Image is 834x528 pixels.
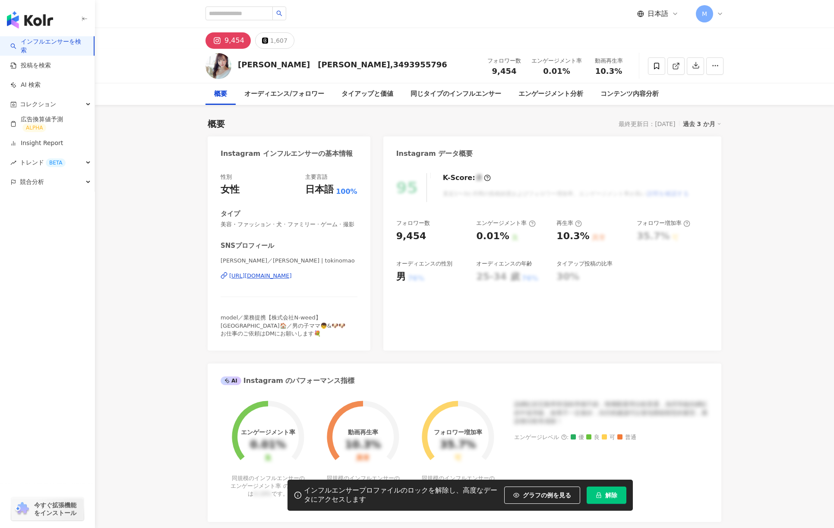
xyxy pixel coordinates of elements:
div: 異常 [356,454,370,462]
div: オーディエンス/フォロワー [244,89,324,99]
a: 広告換算値予測ALPHA [10,115,88,133]
div: 10.3% [345,439,381,451]
img: KOL Avatar [205,53,231,79]
div: コンテンツ内容分析 [600,89,659,99]
span: [PERSON_NAME]／[PERSON_NAME] | tokinomao [221,257,357,265]
button: 9,454 [205,32,251,49]
div: 動画再生率 [592,57,625,65]
span: 日本語 [648,9,668,19]
span: rise [10,160,16,166]
div: 可 [455,454,461,462]
div: 9,454 [224,35,244,47]
a: 投稿を検索 [10,61,51,70]
span: 美容・ファッション · 犬 · ファミリー · ゲーム · 撮影 [221,221,357,228]
div: フォロワー数 [396,219,430,227]
div: オーディエンスの年齢 [476,260,532,268]
img: chrome extension [14,502,30,516]
a: chrome extension今すぐ拡張機能をインストール [11,497,84,521]
div: フォロワー数 [487,57,521,65]
div: 0.01% [476,230,509,243]
div: [URL][DOMAIN_NAME] [229,272,292,280]
div: Instagram データ概要 [396,149,473,158]
div: 0.01% [250,439,286,451]
span: 0.01% [543,67,570,76]
div: 10.3% [556,230,589,243]
div: 同規模のインフルエンサーの再生率 の平均値は です。 [325,474,401,498]
div: フォロワー増加率 [434,429,482,436]
div: 動画再生率 [348,429,378,436]
span: 今すぐ拡張機能をインストール [34,501,81,517]
a: searchインフルエンサーを検索 [10,38,87,54]
div: 9,454 [396,230,426,243]
div: K-Score : [443,173,491,183]
div: オーディエンスの性別 [396,260,452,268]
span: 10.3% [595,67,622,76]
div: 最終更新日：[DATE] [619,120,675,127]
span: model／業務提携【株式会社N-weed】 [GEOGRAPHIC_DATA]🏠／男の子ママ👦&🐶🐶 お仕事のご依頼はDMにお願いします💐 [221,314,345,336]
div: 男 [396,270,406,284]
div: Instagram インフルエンサーの基本情報 [221,149,353,158]
span: 良 [586,434,600,441]
div: フォロワー増加率 [637,219,690,227]
span: lock [596,492,602,498]
div: [PERSON_NAME] [PERSON_NAME],3493955796 [238,59,447,70]
a: AI 検索 [10,81,41,89]
span: M [702,9,707,19]
div: 概要 [214,89,227,99]
div: 該網紅的互動率和漲粉率都不錯，唯獨觀看率比較普通，為同等級的網紅的中低等級，效果不一定會好，但仍然建議可以發包開箱類型的案型，應該會比較有成效！ [514,400,708,426]
div: エンゲージメント分析 [518,89,583,99]
div: タイアップ投稿の比率 [556,260,613,268]
div: 主要言語 [305,173,328,181]
span: 100% [336,187,357,196]
div: 概要 [208,118,225,130]
div: 同規模のインフルエンサーのエンゲージメント率 の平均値は です。 [231,474,306,498]
span: コレクション [20,95,56,114]
div: エンゲージメント率 [241,429,295,436]
button: 解除 [587,487,626,504]
span: 可 [602,434,615,441]
div: 1,607 [270,35,287,47]
div: SNSプロフィール [221,241,274,250]
div: タイアップと価値 [341,89,393,99]
span: 普通 [617,434,636,441]
div: エンゲージメント率 [476,219,535,227]
span: 9,454 [492,66,517,76]
div: 日本語 [305,183,334,196]
div: 同じタイプのインフルエンサー [411,89,501,99]
div: AI [221,376,241,385]
a: Insight Report [10,139,63,148]
div: 性別 [221,173,232,181]
div: エンゲージレベル : [514,434,708,441]
button: 1,607 [255,32,294,49]
div: 同規模のインフルエンサーのフォロワー増加率 の平均値は です。 [420,474,496,498]
div: 女性 [221,183,240,196]
span: 優 [571,434,584,441]
div: 良 [265,454,272,462]
div: インフルエンサープロファイルのロックを解除し、高度なデータにアクセスします [304,486,500,504]
a: [URL][DOMAIN_NAME] [221,272,357,280]
span: 解除 [605,492,617,499]
span: グラフの例を見る [523,492,571,499]
div: Instagram のパフォーマンス指標 [221,376,354,386]
span: search [276,10,282,16]
div: エンゲージメント率 [531,57,582,65]
span: 競合分析 [20,172,44,192]
div: 35.7% [440,439,476,451]
button: グラフの例を見る [504,487,580,504]
div: 再生率 [556,219,582,227]
div: BETA [46,158,66,167]
span: トレンド [20,153,66,172]
img: logo [7,11,53,28]
div: タイプ [221,209,240,218]
div: 過去 3 か月 [683,118,722,130]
